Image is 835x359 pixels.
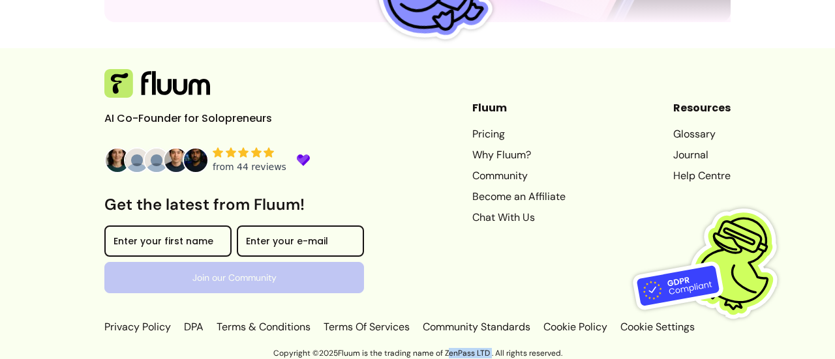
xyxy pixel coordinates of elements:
a: Glossary [673,126,731,142]
a: Why Fluum? [472,147,566,163]
a: Pricing [472,126,566,142]
input: Enter your first name [114,237,222,250]
a: Privacy Policy [104,319,174,335]
a: Chat With Us [472,210,566,225]
img: Fluum Logo [104,69,210,98]
a: DPA [181,319,206,335]
p: Cookie Settings [618,319,695,335]
a: Cookie Policy [541,319,610,335]
a: Become an Affiliate [472,189,566,205]
a: Terms Of Services [321,319,412,335]
a: Community Standards [420,319,533,335]
a: Help Centre [673,168,731,184]
input: Enter your e-mail [246,237,355,250]
a: Terms & Conditions [214,319,313,335]
header: Resources [673,100,731,116]
a: Journal [673,147,731,163]
header: Fluum [472,100,566,116]
img: Fluum is GDPR compliant [633,182,796,345]
p: AI Co-Founder for Solopreneurs [104,111,300,126]
a: Community [472,168,566,184]
h3: Get the latest from Fluum! [104,194,364,215]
